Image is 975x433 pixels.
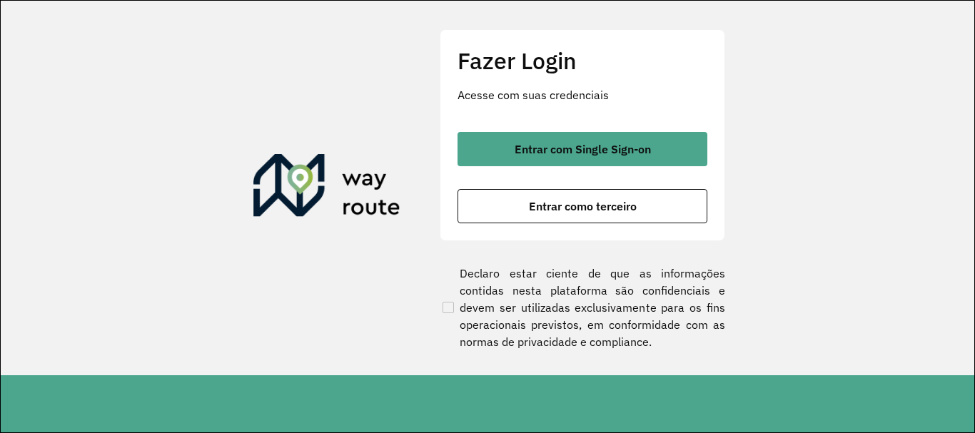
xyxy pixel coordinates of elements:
span: Entrar como terceiro [529,200,637,212]
span: Entrar com Single Sign-on [515,143,651,155]
button: button [458,132,707,166]
label: Declaro estar ciente de que as informações contidas nesta plataforma são confidenciais e devem se... [440,265,725,350]
h2: Fazer Login [458,47,707,74]
p: Acesse com suas credenciais [458,86,707,103]
img: Roteirizador AmbevTech [253,154,400,223]
button: button [458,189,707,223]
